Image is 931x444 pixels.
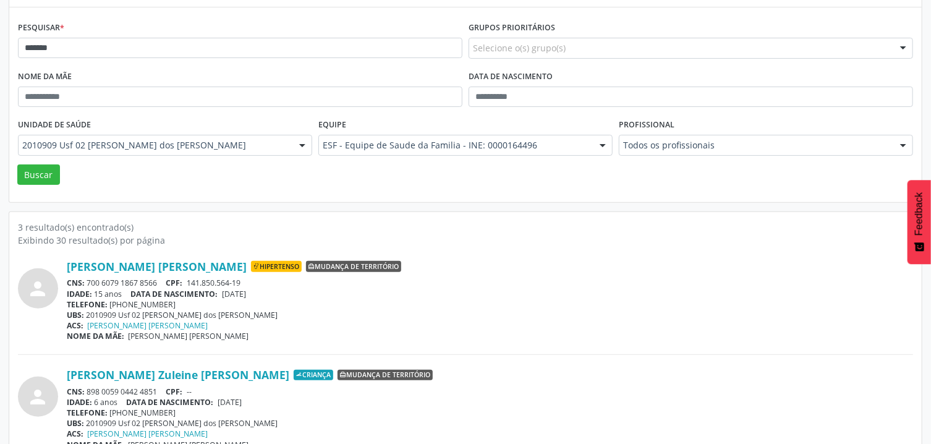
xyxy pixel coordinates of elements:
span: UBS: [67,418,84,429]
span: Selecione o(s) grupo(s) [473,41,566,54]
button: Buscar [17,164,60,186]
span: [DATE] [222,289,246,299]
i: person [27,278,49,300]
div: 6 anos [67,397,913,408]
span: 2010909 Usf 02 [PERSON_NAME] dos [PERSON_NAME] [22,139,287,152]
span: Feedback [914,192,925,236]
span: ESF - Equipe de Saude da Familia - INE: 0000164496 [323,139,587,152]
label: Nome da mãe [18,67,72,87]
span: CNS: [67,278,85,288]
span: UBS: [67,310,84,320]
a: [PERSON_NAME] [PERSON_NAME] [88,320,208,331]
span: Hipertenso [251,261,302,272]
span: DATA DE NASCIMENTO: [131,289,218,299]
label: Grupos prioritários [469,19,555,38]
span: IDADE: [67,397,92,408]
span: NOME DA MÃE: [67,331,124,341]
label: Data de nascimento [469,67,553,87]
span: ACS: [67,320,83,331]
div: [PHONE_NUMBER] [67,299,913,310]
span: CNS: [67,386,85,397]
div: 2010909 Usf 02 [PERSON_NAME] dos [PERSON_NAME] [67,310,913,320]
button: Feedback - Mostrar pesquisa [908,180,931,264]
div: [PHONE_NUMBER] [67,408,913,418]
span: Todos os profissionais [623,139,888,152]
span: CPF: [166,386,183,397]
span: CPF: [166,278,183,288]
label: Equipe [318,116,346,135]
label: Profissional [619,116,674,135]
span: ACS: [67,429,83,439]
span: [PERSON_NAME] [PERSON_NAME] [129,331,249,341]
div: 2010909 Usf 02 [PERSON_NAME] dos [PERSON_NAME] [67,418,913,429]
div: Exibindo 30 resultado(s) por página [18,234,913,247]
i: person [27,386,49,408]
span: -- [187,386,192,397]
div: 898 0059 0442 4851 [67,386,913,397]
span: Mudança de território [338,370,433,381]
a: [PERSON_NAME] Zuleine [PERSON_NAME] [67,368,289,382]
label: Pesquisar [18,19,64,38]
div: 3 resultado(s) encontrado(s) [18,221,913,234]
span: IDADE: [67,289,92,299]
div: 700 6079 1867 8566 [67,278,913,288]
div: 15 anos [67,289,913,299]
span: [DATE] [218,397,242,408]
span: Mudança de território [306,261,401,272]
a: [PERSON_NAME] [PERSON_NAME] [88,429,208,439]
span: Criança [294,370,333,381]
label: Unidade de saúde [18,116,91,135]
span: DATA DE NASCIMENTO: [127,397,214,408]
span: TELEFONE: [67,299,108,310]
span: 141.850.564-19 [187,278,240,288]
span: TELEFONE: [67,408,108,418]
a: [PERSON_NAME] [PERSON_NAME] [67,260,247,273]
